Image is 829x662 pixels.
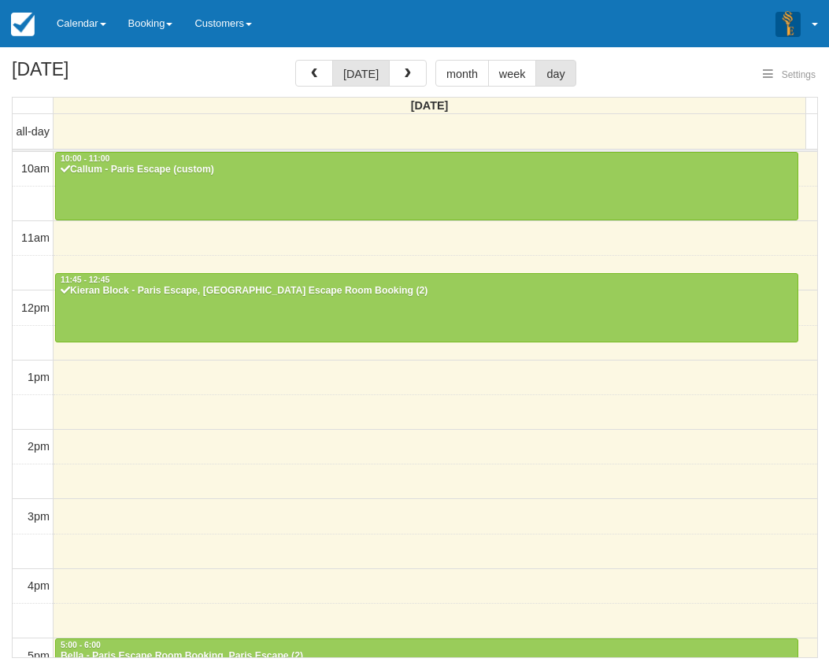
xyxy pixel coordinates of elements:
[21,301,50,314] span: 12pm
[28,510,50,523] span: 3pm
[55,152,798,221] a: 10:00 - 11:00Callum - Paris Escape (custom)
[28,440,50,453] span: 2pm
[435,60,489,87] button: month
[775,11,801,36] img: A3
[11,13,35,36] img: checkfront-main-nav-mini-logo.png
[488,60,537,87] button: week
[61,276,109,284] span: 11:45 - 12:45
[28,371,50,383] span: 1pm
[28,579,50,592] span: 4pm
[535,60,575,87] button: day
[21,162,50,175] span: 10am
[782,69,816,80] span: Settings
[17,125,50,138] span: all-day
[12,60,211,89] h2: [DATE]
[61,641,101,649] span: 5:00 - 6:00
[753,64,825,87] button: Settings
[60,164,794,176] div: Callum - Paris Escape (custom)
[332,60,390,87] button: [DATE]
[411,99,449,112] span: [DATE]
[21,231,50,244] span: 11am
[61,154,109,163] span: 10:00 - 11:00
[28,649,50,662] span: 5pm
[55,273,798,342] a: 11:45 - 12:45Kieran Block - Paris Escape, [GEOGRAPHIC_DATA] Escape Room Booking (2)
[60,285,794,298] div: Kieran Block - Paris Escape, [GEOGRAPHIC_DATA] Escape Room Booking (2)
